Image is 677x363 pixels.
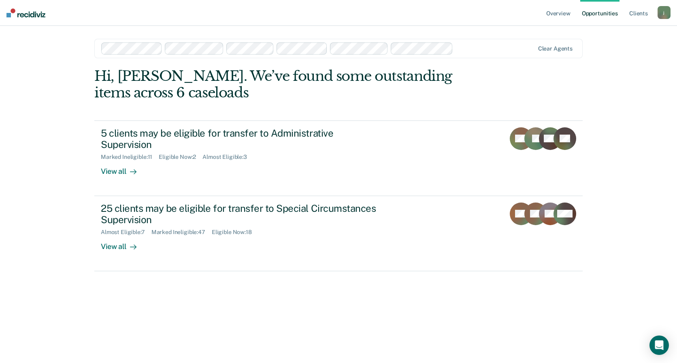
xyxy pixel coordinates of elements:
[658,6,671,19] button: j
[159,154,202,160] div: Eligible Now : 2
[101,236,146,251] div: View all
[94,68,485,101] div: Hi, [PERSON_NAME]. We’ve found some outstanding items across 6 caseloads
[151,229,212,236] div: Marked Ineligible : 47
[202,154,253,160] div: Almost Eligible : 3
[212,229,258,236] div: Eligible Now : 18
[101,229,151,236] div: Almost Eligible : 7
[94,196,583,271] a: 25 clients may be eligible for transfer to Special Circumstances SupervisionAlmost Eligible:7Mark...
[94,120,583,196] a: 5 clients may be eligible for transfer to Administrative SupervisionMarked Ineligible:11Eligible ...
[101,203,385,226] div: 25 clients may be eligible for transfer to Special Circumstances Supervision
[101,154,159,160] div: Marked Ineligible : 11
[649,336,669,355] div: Open Intercom Messenger
[101,127,385,151] div: 5 clients may be eligible for transfer to Administrative Supervision
[538,45,573,52] div: Clear agents
[6,8,45,17] img: Recidiviz
[101,160,146,176] div: View all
